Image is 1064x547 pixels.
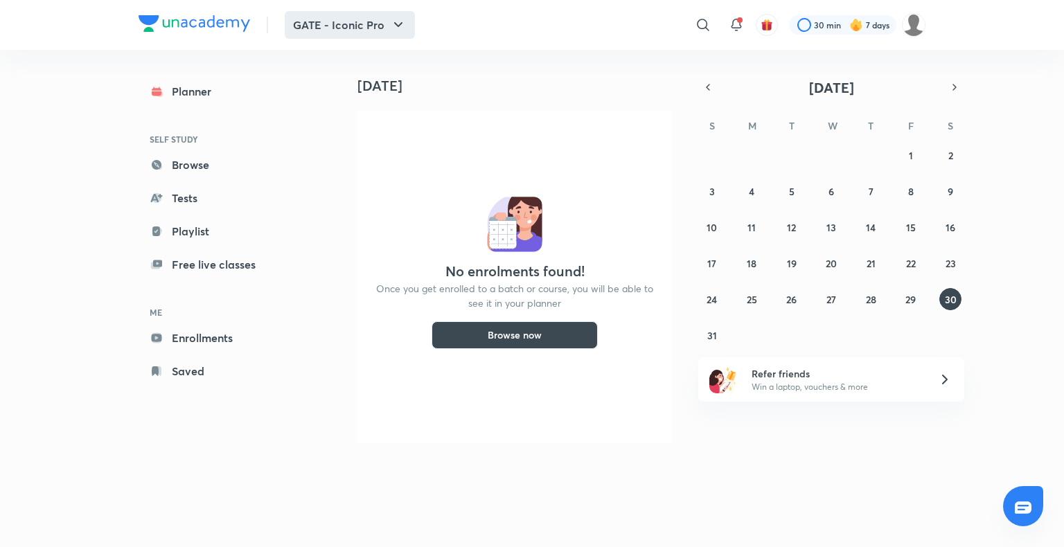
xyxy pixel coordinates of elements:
button: GATE - Iconic Pro [285,11,415,39]
button: August 12, 2025 [781,216,803,238]
a: Tests [139,184,299,212]
button: August 5, 2025 [781,180,803,202]
a: Browse [139,151,299,179]
h6: ME [139,301,299,324]
button: August 6, 2025 [820,180,842,202]
button: August 17, 2025 [701,252,723,274]
abbr: Monday [748,119,756,132]
abbr: Tuesday [789,119,795,132]
abbr: August 24, 2025 [707,293,717,306]
button: August 11, 2025 [741,216,763,238]
abbr: August 8, 2025 [908,185,914,198]
button: August 15, 2025 [900,216,922,238]
abbr: August 18, 2025 [747,257,756,270]
abbr: August 30, 2025 [945,293,957,306]
button: August 13, 2025 [820,216,842,238]
button: August 31, 2025 [701,324,723,346]
abbr: Sunday [709,119,715,132]
img: Deepika S S [902,13,925,37]
button: August 30, 2025 [939,288,961,310]
button: August 3, 2025 [701,180,723,202]
button: August 24, 2025 [701,288,723,310]
abbr: August 3, 2025 [709,185,715,198]
a: Playlist [139,217,299,245]
a: Company Logo [139,15,250,35]
abbr: August 26, 2025 [786,293,797,306]
h6: SELF STUDY [139,127,299,151]
abbr: August 22, 2025 [906,257,916,270]
button: August 26, 2025 [781,288,803,310]
button: August 16, 2025 [939,216,961,238]
abbr: August 5, 2025 [789,185,795,198]
button: August 22, 2025 [900,252,922,274]
abbr: August 7, 2025 [869,185,874,198]
abbr: August 29, 2025 [905,293,916,306]
button: August 29, 2025 [900,288,922,310]
button: August 9, 2025 [939,180,961,202]
abbr: Thursday [868,119,874,132]
a: Enrollments [139,324,299,352]
button: August 28, 2025 [860,288,882,310]
button: August 2, 2025 [939,144,961,166]
abbr: August 12, 2025 [787,221,796,234]
abbr: August 10, 2025 [707,221,717,234]
button: Browse now [432,321,598,349]
abbr: August 20, 2025 [826,257,837,270]
img: avatar [761,19,773,31]
abbr: August 25, 2025 [747,293,757,306]
h4: No enrolments found! [445,263,585,280]
abbr: August 27, 2025 [826,293,836,306]
abbr: Saturday [948,119,953,132]
button: [DATE] [718,78,945,97]
button: August 20, 2025 [820,252,842,274]
abbr: August 11, 2025 [747,221,756,234]
abbr: August 4, 2025 [749,185,754,198]
abbr: August 17, 2025 [707,257,716,270]
abbr: August 6, 2025 [828,185,834,198]
abbr: August 31, 2025 [707,329,717,342]
abbr: August 16, 2025 [946,221,955,234]
button: August 21, 2025 [860,252,882,274]
h4: [DATE] [357,78,683,94]
a: Planner [139,78,299,105]
abbr: August 15, 2025 [906,221,916,234]
button: August 23, 2025 [939,252,961,274]
span: [DATE] [809,78,854,97]
p: Win a laptop, vouchers & more [752,381,922,393]
abbr: August 19, 2025 [787,257,797,270]
button: August 4, 2025 [741,180,763,202]
img: Company Logo [139,15,250,32]
abbr: August 2, 2025 [948,149,953,162]
h6: Refer friends [752,366,922,381]
button: August 25, 2025 [741,288,763,310]
button: August 19, 2025 [781,252,803,274]
abbr: August 9, 2025 [948,185,953,198]
abbr: August 21, 2025 [867,257,876,270]
button: August 1, 2025 [900,144,922,166]
abbr: August 23, 2025 [946,257,956,270]
button: August 10, 2025 [701,216,723,238]
abbr: August 1, 2025 [909,149,913,162]
abbr: August 14, 2025 [866,221,876,234]
img: referral [709,366,737,393]
button: August 18, 2025 [741,252,763,274]
button: August 14, 2025 [860,216,882,238]
img: No events [487,197,542,252]
abbr: August 28, 2025 [866,293,876,306]
a: Saved [139,357,299,385]
a: Free live classes [139,251,299,278]
p: Once you get enrolled to a batch or course, you will be able to see it in your planner [374,281,655,310]
img: streak [849,18,863,32]
button: August 8, 2025 [900,180,922,202]
abbr: Wednesday [828,119,837,132]
abbr: Friday [908,119,914,132]
button: August 27, 2025 [820,288,842,310]
button: August 7, 2025 [860,180,882,202]
button: avatar [756,14,778,36]
abbr: August 13, 2025 [826,221,836,234]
